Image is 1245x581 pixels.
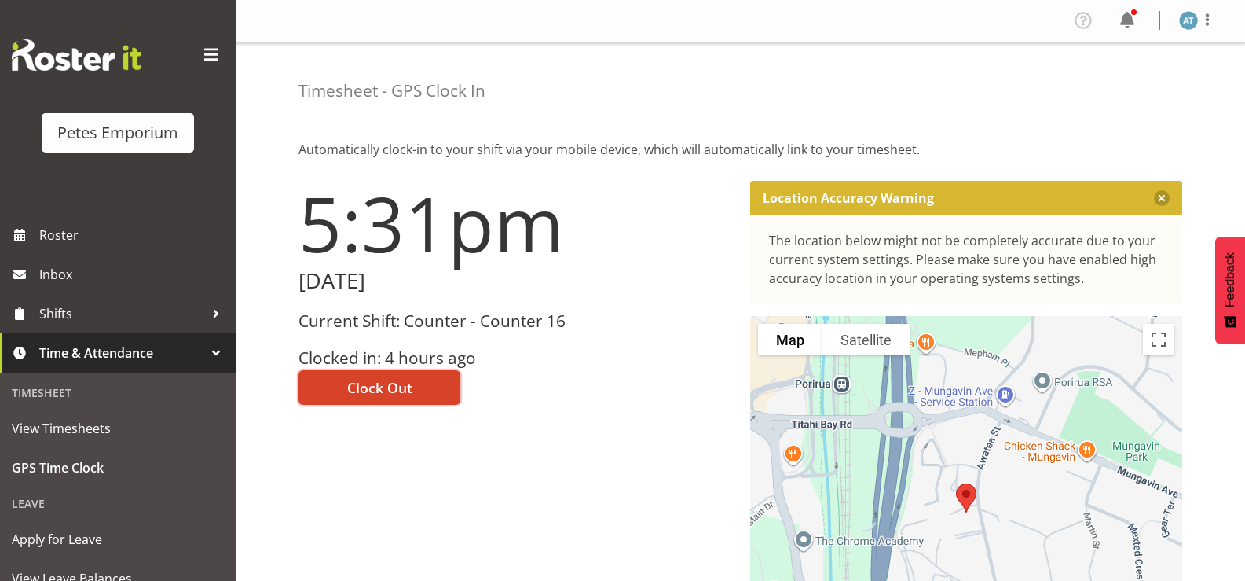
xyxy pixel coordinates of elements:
[1215,237,1245,344] button: Feedback - Show survey
[39,302,204,325] span: Shifts
[298,370,460,405] button: Clock Out
[1179,11,1198,30] img: alex-micheal-taniwha5364.jpg
[39,223,228,247] span: Roster
[298,349,731,367] h3: Clocked in: 4 hours ago
[298,269,731,293] h2: [DATE]
[39,341,204,365] span: Time & Attendance
[822,324,910,355] button: Show satellite imagery
[298,140,1182,159] p: Automatically clock-in to your shift via your mobile device, which will automatically link to you...
[4,487,232,520] div: Leave
[1143,324,1174,355] button: Toggle fullscreen view
[347,377,412,398] span: Clock Out
[1223,252,1237,307] span: Feedback
[4,409,232,448] a: View Timesheets
[769,231,1164,288] div: The location below might not be completely accurate due to your current system settings. Please m...
[758,324,822,355] button: Show street map
[39,263,228,286] span: Inbox
[1154,190,1170,206] button: Close message
[298,82,485,100] h4: Timesheet - GPS Clock In
[57,121,178,145] div: Petes Emporium
[12,417,224,440] span: View Timesheets
[4,377,232,409] div: Timesheet
[298,181,731,266] h1: 5:31pm
[763,190,934,206] p: Location Accuracy Warning
[4,520,232,559] a: Apply for Leave
[12,456,224,480] span: GPS Time Clock
[4,448,232,487] a: GPS Time Clock
[298,312,731,330] h3: Current Shift: Counter - Counter 16
[12,39,141,71] img: Rosterit website logo
[12,528,224,551] span: Apply for Leave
